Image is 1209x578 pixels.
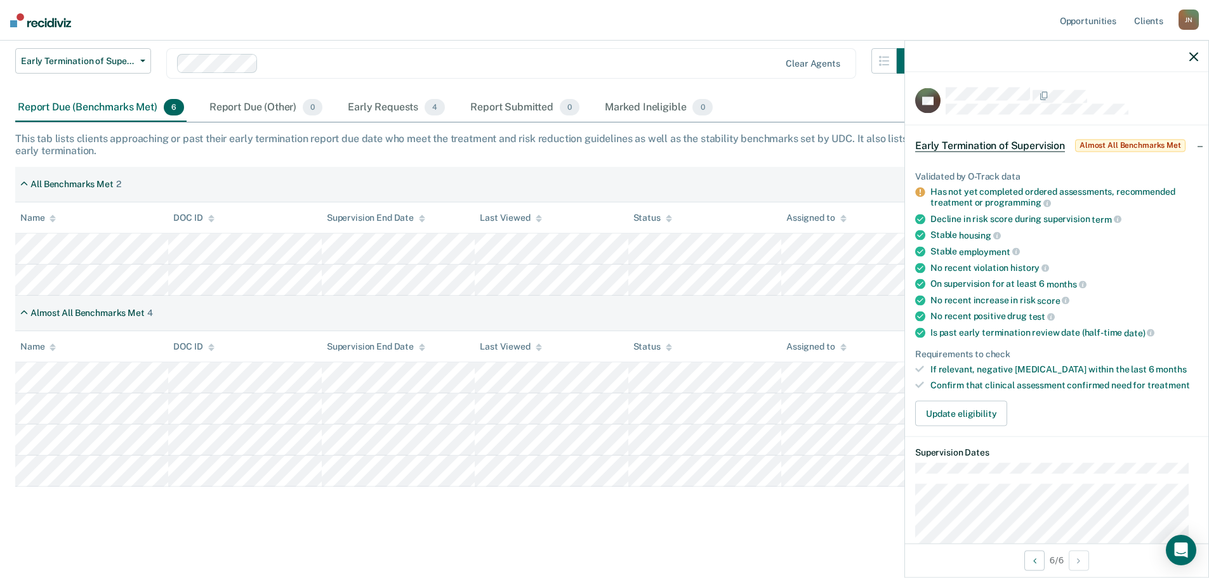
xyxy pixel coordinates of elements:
[207,94,325,122] div: Report Due (Other)
[303,99,322,115] span: 0
[1075,139,1186,152] span: Almost All Benchmarks Met
[327,213,425,223] div: Supervision End Date
[15,133,1194,157] div: This tab lists clients approaching or past their early termination report due date who meet the t...
[173,341,214,352] div: DOC ID
[633,213,672,223] div: Status
[1179,10,1199,30] div: J N
[905,543,1208,577] div: 6 / 6
[930,262,1198,273] div: No recent violation
[602,94,715,122] div: Marked Ineligible
[930,380,1198,391] div: Confirm that clinical assessment confirmed need for
[15,94,187,122] div: Report Due (Benchmarks Met)
[959,230,1001,240] span: housing
[1029,312,1055,322] span: test
[915,447,1198,458] dt: Supervision Dates
[10,13,71,27] img: Recidiviz
[1124,327,1154,338] span: date)
[1047,279,1087,289] span: months
[147,308,153,319] div: 4
[692,99,712,115] span: 0
[930,279,1198,290] div: On supervision for at least 6
[20,213,56,223] div: Name
[905,125,1208,166] div: Early Termination of SupervisionAlmost All Benchmarks Met
[1156,364,1186,374] span: months
[959,246,1019,256] span: employment
[21,56,135,67] span: Early Termination of Supervision
[1037,295,1069,305] span: score
[930,294,1198,306] div: No recent increase in risk
[930,187,1198,208] div: Has not yet completed ordered assessments, recommended treatment or programming
[1010,263,1049,273] span: history
[560,99,579,115] span: 0
[915,348,1198,359] div: Requirements to check
[915,139,1065,152] span: Early Termination of Supervision
[480,341,541,352] div: Last Viewed
[480,213,541,223] div: Last Viewed
[786,341,846,352] div: Assigned to
[930,311,1198,322] div: No recent positive drug
[1092,214,1121,224] span: term
[1024,550,1045,570] button: Previous Opportunity
[930,327,1198,339] div: Is past early termination review date (half-time
[425,99,445,115] span: 4
[327,341,425,352] div: Supervision End Date
[930,230,1198,241] div: Stable
[915,171,1198,181] div: Validated by O-Track data
[786,213,846,223] div: Assigned to
[930,246,1198,258] div: Stable
[468,94,582,122] div: Report Submitted
[1069,550,1089,570] button: Next Opportunity
[930,213,1198,225] div: Decline in risk score during supervision
[1166,535,1196,565] div: Open Intercom Messenger
[633,341,672,352] div: Status
[30,179,113,190] div: All Benchmarks Met
[164,99,184,115] span: 6
[930,364,1198,375] div: If relevant, negative [MEDICAL_DATA] within the last 6
[116,179,121,190] div: 2
[345,94,447,122] div: Early Requests
[173,213,214,223] div: DOC ID
[786,58,840,69] div: Clear agents
[20,341,56,352] div: Name
[1147,380,1190,390] span: treatment
[30,308,145,319] div: Almost All Benchmarks Met
[915,401,1007,426] button: Update eligibility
